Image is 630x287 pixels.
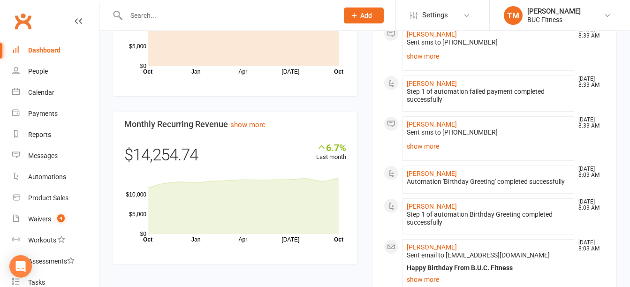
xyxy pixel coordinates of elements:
div: Step 1 of automation failed payment completed successfully [407,88,570,104]
div: Automation 'Birthday Greeting' completed successfully [407,178,570,186]
div: Open Intercom Messenger [9,255,32,278]
a: Waivers 4 [12,209,99,230]
a: [PERSON_NAME] [407,80,457,87]
div: TM [504,6,523,25]
span: Add [360,12,372,19]
div: Workouts [28,236,56,244]
span: Sent sms to [PHONE_NUMBER] [407,38,498,46]
span: Settings [422,5,448,26]
div: Last month [316,142,346,162]
a: show more [407,140,570,153]
span: 4 [57,214,65,222]
span: Sent sms to [PHONE_NUMBER] [407,128,498,136]
h3: Monthly Recurring Revenue [124,120,346,129]
a: show more [230,121,266,129]
div: Automations [28,173,66,181]
div: Payments [28,110,58,117]
time: [DATE] 8:33 AM [574,27,605,39]
a: People [12,61,99,82]
time: [DATE] 8:33 AM [574,117,605,129]
div: Dashboard [28,46,61,54]
a: [PERSON_NAME] [407,121,457,128]
a: [PERSON_NAME] [407,170,457,177]
div: Reports [28,131,51,138]
a: Product Sales [12,188,99,209]
a: Dashboard [12,40,99,61]
div: 6.7% [316,142,346,152]
div: Tasks [28,279,45,286]
div: People [28,68,48,75]
div: Happy Birthday From B.U.C. Fitness [407,264,570,272]
div: BUC Fitness [527,15,581,24]
time: [DATE] 8:03 AM [574,240,605,252]
span: Sent email to [EMAIL_ADDRESS][DOMAIN_NAME] [407,251,550,259]
div: Calendar [28,89,54,96]
div: Messages [28,152,58,159]
a: show more [407,273,570,286]
div: $14,254.74 [124,142,346,173]
a: Payments [12,103,99,124]
time: [DATE] 8:03 AM [574,166,605,178]
a: [PERSON_NAME] [407,30,457,38]
a: Automations [12,166,99,188]
time: [DATE] 8:03 AM [574,199,605,211]
button: Add [344,8,384,23]
a: Workouts [12,230,99,251]
a: [PERSON_NAME] [407,203,457,210]
a: Messages [12,145,99,166]
div: Step 1 of automation Birthday Greeting completed successfully [407,211,570,227]
a: [PERSON_NAME] [407,243,457,251]
a: show more [407,50,570,63]
a: Calendar [12,82,99,103]
a: Reports [12,124,99,145]
a: Clubworx [11,9,35,33]
div: Product Sales [28,194,68,202]
time: [DATE] 8:33 AM [574,76,605,88]
a: Assessments [12,251,99,272]
input: Search... [123,9,332,22]
div: Assessments [28,257,75,265]
div: [PERSON_NAME] [527,7,581,15]
div: Waivers [28,215,51,223]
